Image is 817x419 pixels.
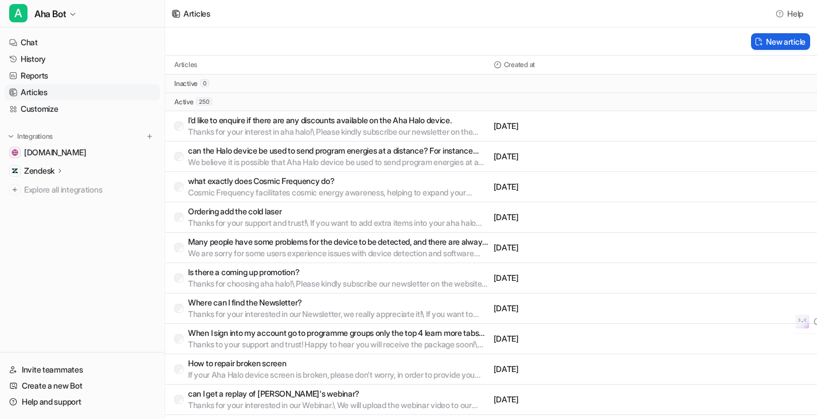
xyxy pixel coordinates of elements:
p: [DATE] [494,333,648,344]
p: Where can I find the Newsletter? [188,297,489,308]
p: active [174,97,194,107]
a: Customize [5,101,160,117]
a: Help and support [5,394,160,410]
p: Integrations [17,132,53,141]
p: We believe it is possible that Aha Halo device be used to send program energies at a distance. Fo... [188,156,489,168]
img: expand menu [7,132,15,140]
p: [DATE] [494,394,648,405]
p: [DATE] [494,181,648,193]
p: [DATE] [494,272,648,284]
span: A [9,4,28,22]
a: www.ahaharmony.com[DOMAIN_NAME] [5,144,160,160]
a: History [5,51,160,67]
a: Create a new Bot [5,378,160,394]
p: Zendesk [24,165,54,177]
p: Many people have some problems for the device to be detected, and there are always bugs with the ... [188,236,489,248]
span: [DOMAIN_NAME] [24,147,86,158]
img: menu_add.svg [146,132,154,140]
p: Created at [504,60,535,69]
p: Articles [174,60,197,69]
p: Thanks for your interested in our Webinar.\ We will upload the webinar video to our youtube chann... [188,400,489,411]
button: Integrations [5,131,56,142]
span: Explore all integrations [24,181,155,199]
p: Cosmic Frequency facilitates cosmic energy awareness, helping to expand your spiritual perception... [188,187,489,198]
p: Thanks to your support and trust! Happy to hear you will receive the package soon!\ We are sorry ... [188,339,489,350]
span: 0 [200,79,209,87]
img: explore all integrations [9,184,21,195]
img: www.ahaharmony.com [11,149,18,156]
p: [DATE] [494,363,648,375]
p: [DATE] [494,120,648,132]
p: [DATE] [494,242,648,253]
img: Zendesk [11,167,18,174]
p: We are sorry for some users experience issues with device detection and software bugs when using ... [188,248,489,259]
a: Articles [5,84,160,100]
p: Thanks for your support and trust!\ If you want to add extra items into your aha halo order, to h... [188,217,489,229]
p: what exactly does Cosmic Frequency do? [188,175,489,187]
a: Chat [5,34,160,50]
span: Aha Bot [34,6,66,22]
p: When I sign into my account go to programme groups only the top 4 learn more tabs will open comfo... [188,327,489,339]
p: Thanks for your interest in aha halo!\ Please kindly subscribe our newsletter on the website: <[U... [188,126,489,138]
button: Help [772,5,808,22]
span: 250 [196,97,212,105]
p: Thanks for your interested in our Newsletter, we really appreciate it!\ If you want to receive th... [188,308,489,320]
p: [DATE] [494,303,648,314]
p: [DATE] [494,151,648,162]
a: Explore all integrations [5,182,160,198]
p: I'd like to enquire if there are any discounts available on the Aha Halo device. [188,115,489,126]
p: If your Aha Halo device screen is broken, please don't worry, in order to provide you with more t... [188,369,489,381]
p: can I get a replay of [PERSON_NAME]'s webinar? [188,388,489,400]
a: Reports [5,68,160,84]
p: inactive [174,79,198,88]
p: Ordering add the cold laser [188,206,489,217]
p: How to repair broken screen [188,358,489,369]
a: Invite teammates [5,362,160,378]
p: Is there a coming up promotion? [188,267,489,278]
p: [DATE] [494,212,648,223]
button: New article [751,33,810,50]
p: Thanks for choosing aha halo!\ Please kindly subscribe our newsletter on the website: <[URL][DOMA... [188,278,489,289]
div: Articles [183,7,210,19]
p: can the Halo device be used to send program energies at a distance? For instance placing the devi... [188,145,489,156]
